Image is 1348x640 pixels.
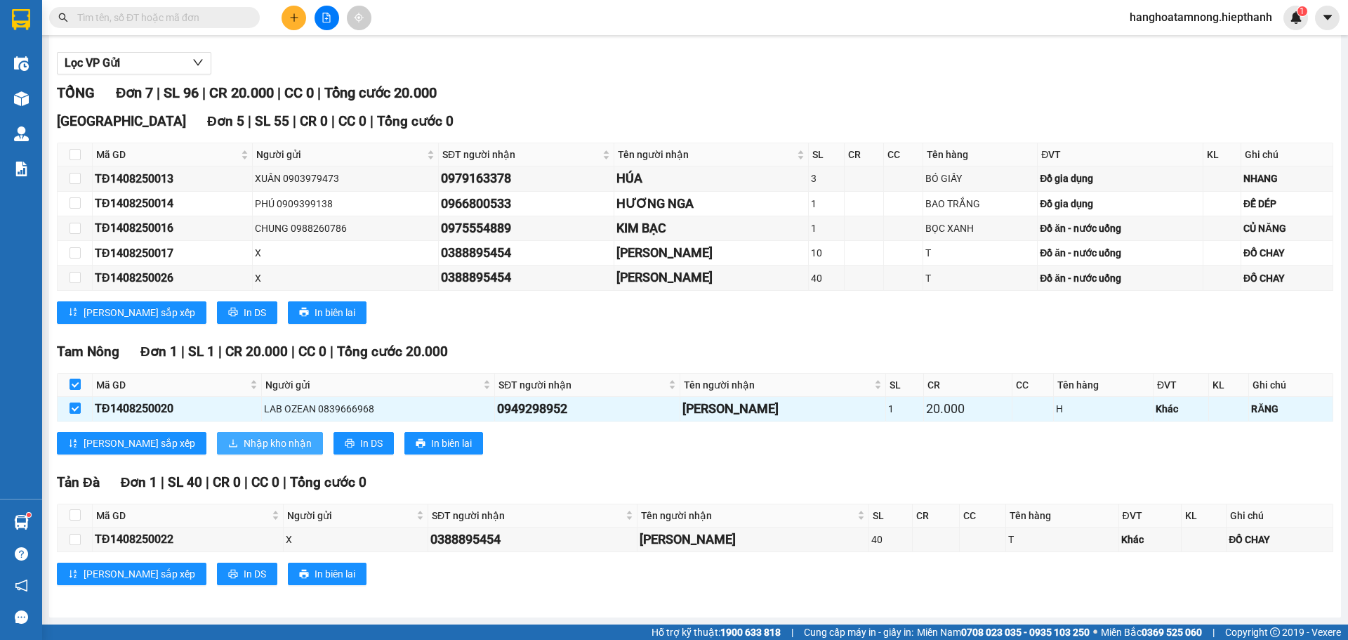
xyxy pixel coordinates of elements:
[614,192,809,216] td: HƯƠNG NGA
[333,432,394,455] button: printerIn DS
[404,432,483,455] button: printerIn biên lai
[213,474,241,490] span: CR 0
[96,147,238,162] span: Mã GD
[1040,270,1201,286] div: Đồ ăn - nước uống
[164,84,199,101] span: SL 96
[228,307,238,318] span: printer
[913,504,959,528] th: CR
[652,625,781,640] span: Hỗ trợ kỹ thuật:
[1006,504,1118,528] th: Tên hàng
[68,438,78,450] span: sort-ascending
[192,57,204,68] span: down
[1315,6,1340,30] button: caret-down
[248,113,251,129] span: |
[290,474,366,490] span: Tổng cước 0
[95,170,250,188] div: TĐ1408250013
[14,162,29,176] img: solution-icon
[791,625,793,640] span: |
[1054,374,1154,397] th: Tên hàng
[1300,6,1304,16] span: 1
[57,474,100,490] span: Tản Đà
[93,266,253,290] td: TĐ1408250026
[14,56,29,71] img: warehouse-icon
[322,13,331,22] span: file-add
[926,399,1010,419] div: 20.000
[47,11,164,96] b: Công Ty xe khách HIỆP THÀNH
[255,196,436,211] div: PHÚ 0909399138
[1182,504,1227,528] th: KL
[209,84,274,101] span: CR 20.000
[1251,401,1330,417] div: RĂNG
[811,196,842,211] div: 1
[804,625,913,640] span: Cung cấp máy in - giấy in:
[27,513,31,517] sup: 1
[95,219,250,237] div: TĐ1408250016
[1142,627,1202,638] strong: 0369 525 060
[57,563,206,585] button: sort-ascending[PERSON_NAME] sắp xếp
[442,147,600,162] span: SĐT người nhận
[1249,374,1333,397] th: Ghi chú
[217,301,277,324] button: printerIn DS
[324,84,437,101] span: Tổng cước 20.000
[614,166,809,191] td: HÚA
[370,113,374,129] span: |
[93,397,262,422] td: TĐ1408250020
[317,84,321,101] span: |
[925,221,1035,236] div: BỌC XANH
[206,474,209,490] span: |
[441,218,612,238] div: 0975554889
[684,377,871,393] span: Tên người nhận
[286,532,425,547] div: X
[218,344,222,360] span: |
[217,563,277,585] button: printerIn DS
[1012,374,1054,397] th: CC
[338,113,366,129] span: CC 0
[228,438,238,450] span: download
[439,241,614,266] td: 0388895454
[347,6,371,30] button: aim
[641,508,854,523] span: Tên người nhận
[14,515,29,530] img: warehouse-icon
[720,627,781,638] strong: 1900 633 818
[871,532,910,547] div: 40
[57,432,206,455] button: sort-ascending[PERSON_NAME] sắp xếp
[1203,143,1241,166] th: KL
[84,566,195,582] span: [PERSON_NAME] sắp xếp
[244,566,266,582] span: In DS
[1101,625,1202,640] span: Miền Bắc
[58,13,68,22] span: search
[291,344,295,360] span: |
[1040,196,1201,211] div: Đồ gia dụng
[168,474,202,490] span: SL 40
[961,627,1090,638] strong: 0708 023 035 - 0935 103 250
[282,6,306,30] button: plus
[439,216,614,241] td: 0975554889
[1008,532,1116,547] div: T
[1119,504,1182,528] th: ĐVT
[441,243,612,263] div: 0388895454
[360,436,383,451] span: In DS
[640,530,866,549] div: [PERSON_NAME]
[441,268,612,287] div: 0388895454
[377,113,454,129] span: Tổng cước 0
[255,221,436,236] div: CHUNG 0988260786
[616,169,806,188] div: HÚA
[255,245,436,261] div: X
[925,171,1035,186] div: BÓ GIẤY
[1154,374,1209,397] th: ĐVT
[680,397,885,422] td: THANH PHƯƠNG
[287,508,414,523] span: Người gửi
[614,216,809,241] td: KIM BẠC
[1038,143,1203,166] th: ĐVT
[288,301,366,324] button: printerIn biên lai
[1156,401,1206,417] div: Khác
[614,241,809,266] td: QUÝ CHUNG
[96,508,269,523] span: Mã GD
[960,504,1006,528] th: CC
[15,610,28,624] span: message
[884,143,923,166] th: CC
[288,563,366,585] button: printerIn biên lai
[15,547,28,561] span: question-circle
[811,270,842,286] div: 40
[93,241,253,266] td: TĐ1408250017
